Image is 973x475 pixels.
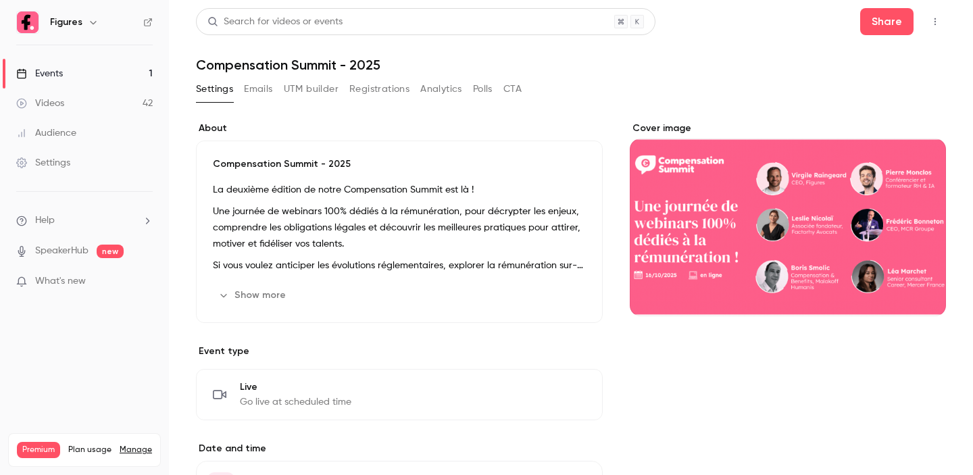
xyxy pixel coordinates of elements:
[17,442,60,458] span: Premium
[120,445,152,455] a: Manage
[213,284,294,306] button: Show more
[17,11,39,33] img: Figures
[16,126,76,140] div: Audience
[35,214,55,228] span: Help
[630,122,946,135] label: Cover image
[860,8,914,35] button: Share
[240,395,351,409] span: Go live at scheduled time
[196,78,233,100] button: Settings
[284,78,339,100] button: UTM builder
[213,203,586,252] p: Une journée de webinars 100% dédiés à la rémunération, pour décrypter les enjeux, comprendre les ...
[349,78,409,100] button: Registrations
[50,16,82,29] h6: Figures
[473,78,493,100] button: Polls
[97,245,124,258] span: new
[16,97,64,110] div: Videos
[196,57,946,73] h1: Compensation Summit - 2025
[196,345,603,358] p: Event type
[196,442,603,455] label: Date and time
[35,274,86,289] span: What's new
[16,156,70,170] div: Settings
[213,257,586,274] p: Si vous voulez anticiper les évolutions réglementaires, explorer la rémunération sur-mesure et dé...
[213,182,586,198] p: La deuxième édition de notre Compensation Summit est là !
[213,157,586,171] p: Compensation Summit - 2025
[207,15,343,29] div: Search for videos or events
[16,214,153,228] li: help-dropdown-opener
[503,78,522,100] button: CTA
[240,380,351,394] span: Live
[68,445,111,455] span: Plan usage
[196,122,603,135] label: About
[630,122,946,316] section: Cover image
[16,67,63,80] div: Events
[244,78,272,100] button: Emails
[136,276,153,288] iframe: Noticeable Trigger
[35,244,89,258] a: SpeakerHub
[420,78,462,100] button: Analytics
